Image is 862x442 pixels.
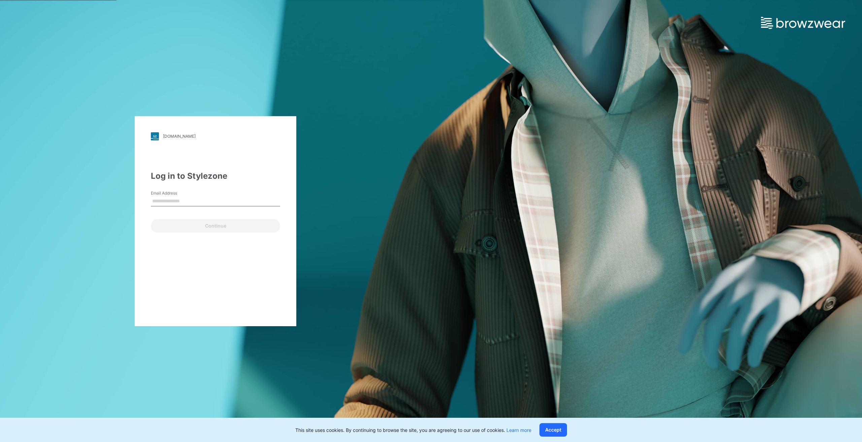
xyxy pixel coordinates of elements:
[163,134,196,139] div: [DOMAIN_NAME]
[151,190,198,196] label: Email Address
[539,423,567,437] button: Accept
[151,132,280,140] a: [DOMAIN_NAME]
[151,170,280,182] div: Log in to Stylezone
[151,132,159,140] img: stylezone-logo.562084cfcfab977791bfbf7441f1a819.svg
[295,427,531,434] p: This site uses cookies. By continuing to browse the site, you are agreeing to our use of cookies.
[506,427,531,433] a: Learn more
[761,17,845,29] img: browzwear-logo.e42bd6dac1945053ebaf764b6aa21510.svg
